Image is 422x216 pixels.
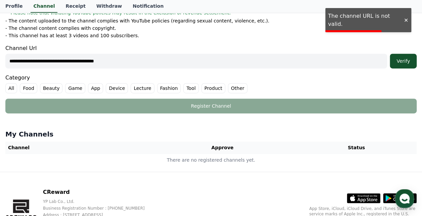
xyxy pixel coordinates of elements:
[2,160,44,177] a: Home
[5,99,417,113] button: Register Channel
[43,188,155,196] p: CReward
[5,83,17,93] label: All
[106,83,128,93] label: Device
[5,154,417,166] td: There are no registered channels yet.
[88,83,103,93] label: App
[5,25,116,32] p: - The channel content complies with copyright.
[40,83,62,93] label: Beauty
[5,74,417,93] div: Category
[149,142,296,154] th: Approve
[56,171,76,176] span: Messages
[19,103,403,109] div: Register Channel
[392,58,414,64] div: Verify
[44,160,87,177] a: Messages
[20,83,37,93] label: Food
[99,170,116,176] span: Settings
[131,83,154,93] label: Lecture
[390,54,417,68] button: Verify
[5,44,417,68] div: Channel Url
[65,83,85,93] label: Game
[5,17,269,24] p: - The content uploaded to the channel complies with YouTube policies (regarding sexual content, v...
[201,83,225,93] label: Product
[157,83,181,93] label: Fashion
[228,83,247,93] label: Other
[87,160,129,177] a: Settings
[5,142,149,154] th: Channel
[296,142,417,154] th: Status
[43,206,155,211] p: Business Registration Number : [PHONE_NUMBER]
[17,170,29,176] span: Home
[5,129,417,139] h4: My Channels
[183,83,198,93] label: Tool
[5,32,139,39] p: - This channel has at least 3 videos and 100 subscribers.
[43,199,155,204] p: YP Lab Co., Ltd.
